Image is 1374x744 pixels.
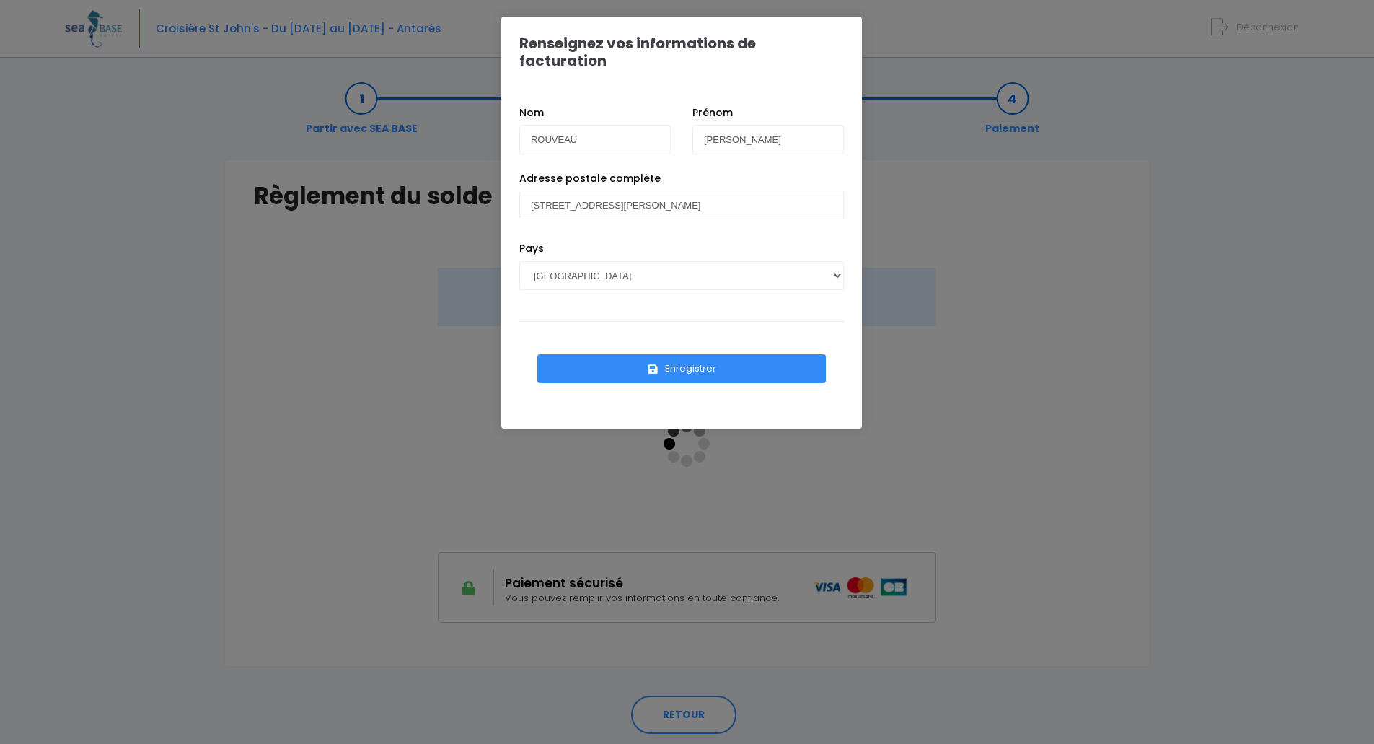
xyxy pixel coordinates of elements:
[519,241,544,256] label: Pays
[537,354,826,383] button: Enregistrer
[519,35,844,69] h1: Renseignez vos informations de facturation
[519,105,544,121] label: Nom
[519,171,661,186] label: Adresse postale complète
[692,105,733,121] label: Prénom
